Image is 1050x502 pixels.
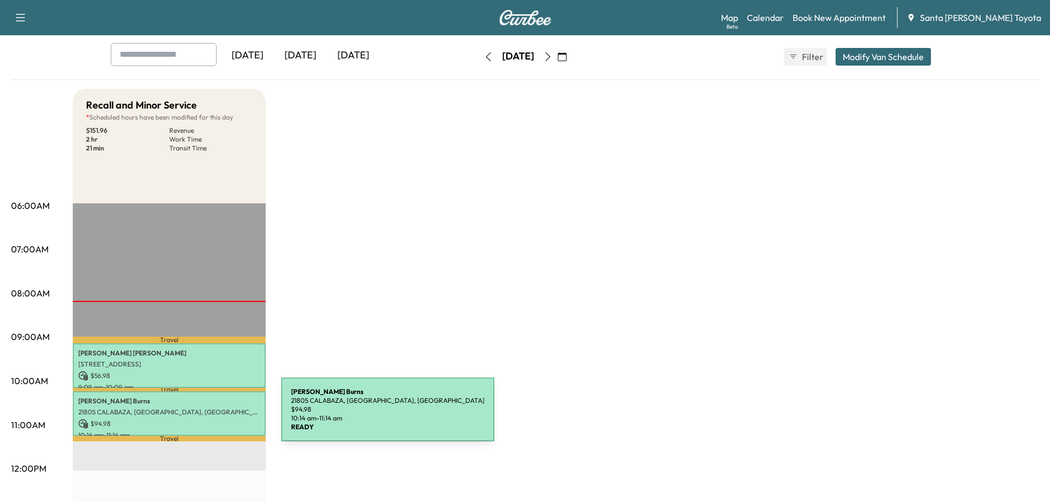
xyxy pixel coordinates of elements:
[78,408,260,417] p: 21805 CALABAZA, [GEOGRAPHIC_DATA], [GEOGRAPHIC_DATA]
[78,383,260,392] p: 9:09 am - 10:09 am
[920,11,1041,24] span: Santa [PERSON_NAME] Toyota
[86,113,252,122] p: Scheduled hours have been modified for this day
[86,135,169,144] p: 2 hr
[169,135,252,144] p: Work Time
[86,144,169,153] p: 21 min
[169,144,252,153] p: Transit Time
[78,371,260,381] p: $ 56.98
[78,431,260,440] p: 10:14 am - 11:14 am
[11,330,50,343] p: 09:00AM
[73,388,266,392] p: Travel
[793,11,886,24] a: Book New Appointment
[802,50,822,63] span: Filter
[327,43,380,68] div: [DATE]
[274,43,327,68] div: [DATE]
[78,349,260,358] p: [PERSON_NAME] [PERSON_NAME]
[11,287,50,300] p: 08:00AM
[836,48,931,66] button: Modify Van Schedule
[784,48,827,66] button: Filter
[73,337,266,343] p: Travel
[721,11,738,24] a: MapBeta
[11,462,46,475] p: 12:00PM
[86,126,169,135] p: $ 151.96
[73,436,266,441] p: Travel
[169,126,252,135] p: Revenue
[747,11,784,24] a: Calendar
[11,374,48,387] p: 10:00AM
[11,418,45,431] p: 11:00AM
[86,98,197,113] h5: Recall and Minor Service
[78,419,260,429] p: $ 94.98
[78,360,260,369] p: [STREET_ADDRESS]
[221,43,274,68] div: [DATE]
[78,397,260,406] p: [PERSON_NAME] Burns
[502,50,534,63] div: [DATE]
[499,10,552,25] img: Curbee Logo
[11,242,49,256] p: 07:00AM
[11,199,50,212] p: 06:00AM
[726,23,738,31] div: Beta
